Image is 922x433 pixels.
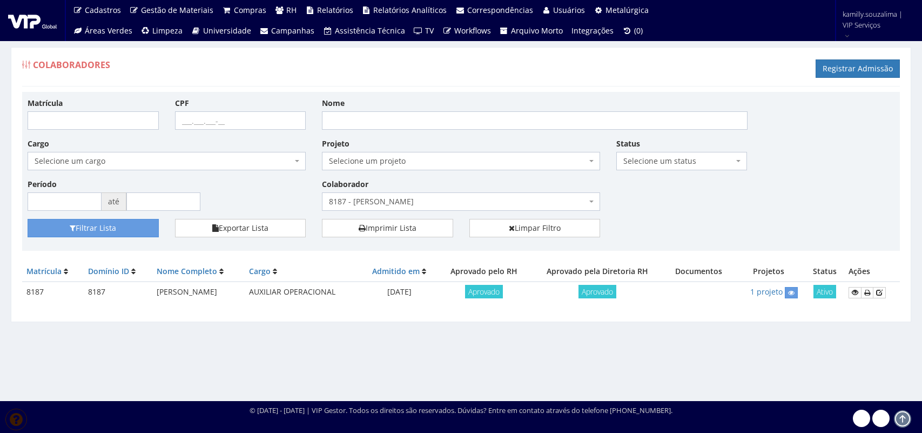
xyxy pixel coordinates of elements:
[616,138,640,149] label: Status
[322,152,600,170] span: Selecione um projeto
[8,12,57,29] img: logo
[616,152,748,170] span: Selecione um status
[750,287,783,297] a: 1 projeto
[157,266,217,276] a: Nome Completo
[317,5,353,15] span: Relatórios
[665,262,733,282] th: Documentos
[249,266,271,276] a: Cargo
[454,25,491,36] span: Workflows
[322,98,345,109] label: Nome
[844,262,900,282] th: Ações
[578,285,616,298] span: Aprovado
[175,98,189,109] label: CPF
[152,25,183,36] span: Limpeza
[28,179,57,190] label: Período
[567,21,618,41] a: Integrações
[425,25,434,36] span: TV
[26,266,62,276] a: Matrícula
[438,21,495,41] a: Workflows
[467,5,533,15] span: Correspondências
[187,21,255,41] a: Universidade
[203,25,251,36] span: Universidade
[623,156,734,166] span: Selecione um status
[511,25,563,36] span: Arquivo Morto
[245,282,361,303] td: AUXILIAR OPERACIONAL
[409,21,439,41] a: TV
[28,152,306,170] span: Selecione um cargo
[335,25,405,36] span: Assistência Técnica
[175,219,306,237] button: Exportar Lista
[28,138,49,149] label: Cargo
[102,192,126,211] span: até
[250,405,672,416] div: © [DATE] - [DATE] | VIP Gestor. Todos os direitos são reservados. Dúvidas? Entre em contato atrav...
[322,179,368,190] label: Colaborador
[271,25,314,36] span: Campanhas
[469,219,601,237] a: Limpar Filtro
[152,282,245,303] td: [PERSON_NAME]
[234,5,266,15] span: Compras
[373,5,447,15] span: Relatórios Analíticos
[33,59,110,71] span: Colaboradores
[465,285,503,298] span: Aprovado
[372,266,420,276] a: Admitido em
[605,5,649,15] span: Metalúrgica
[319,21,409,41] a: Assistência Técnica
[286,5,297,15] span: RH
[329,156,587,166] span: Selecione um projeto
[618,21,647,41] a: (0)
[361,282,438,303] td: [DATE]
[843,9,908,30] span: kamilly.souzalima | VIP Serviços
[85,25,132,36] span: Áreas Verdes
[816,59,900,78] a: Registrar Admissão
[175,111,306,130] input: ___.___.___-__
[22,282,84,303] td: 8187
[805,262,844,282] th: Status
[553,5,585,15] span: Usuários
[813,285,836,298] span: Ativo
[137,21,187,41] a: Limpeza
[69,21,137,41] a: Áreas Verdes
[84,282,152,303] td: 8187
[28,98,63,109] label: Matrícula
[634,25,643,36] span: (0)
[141,5,213,15] span: Gestão de Materiais
[495,21,568,41] a: Arquivo Morto
[85,5,121,15] span: Cadastros
[28,219,159,237] button: Filtrar Lista
[733,262,805,282] th: Projetos
[35,156,292,166] span: Selecione um cargo
[530,262,664,282] th: Aprovado pela Diretoria RH
[438,262,530,282] th: Aprovado pelo RH
[88,266,129,276] a: Domínio ID
[322,138,349,149] label: Projeto
[571,25,614,36] span: Integrações
[329,196,587,207] span: 8187 - ARTHUR ANDRADE RODRIGUES DE LIRA
[322,192,600,211] span: 8187 - ARTHUR ANDRADE RODRIGUES DE LIRA
[255,21,319,41] a: Campanhas
[322,219,453,237] a: Imprimir Lista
